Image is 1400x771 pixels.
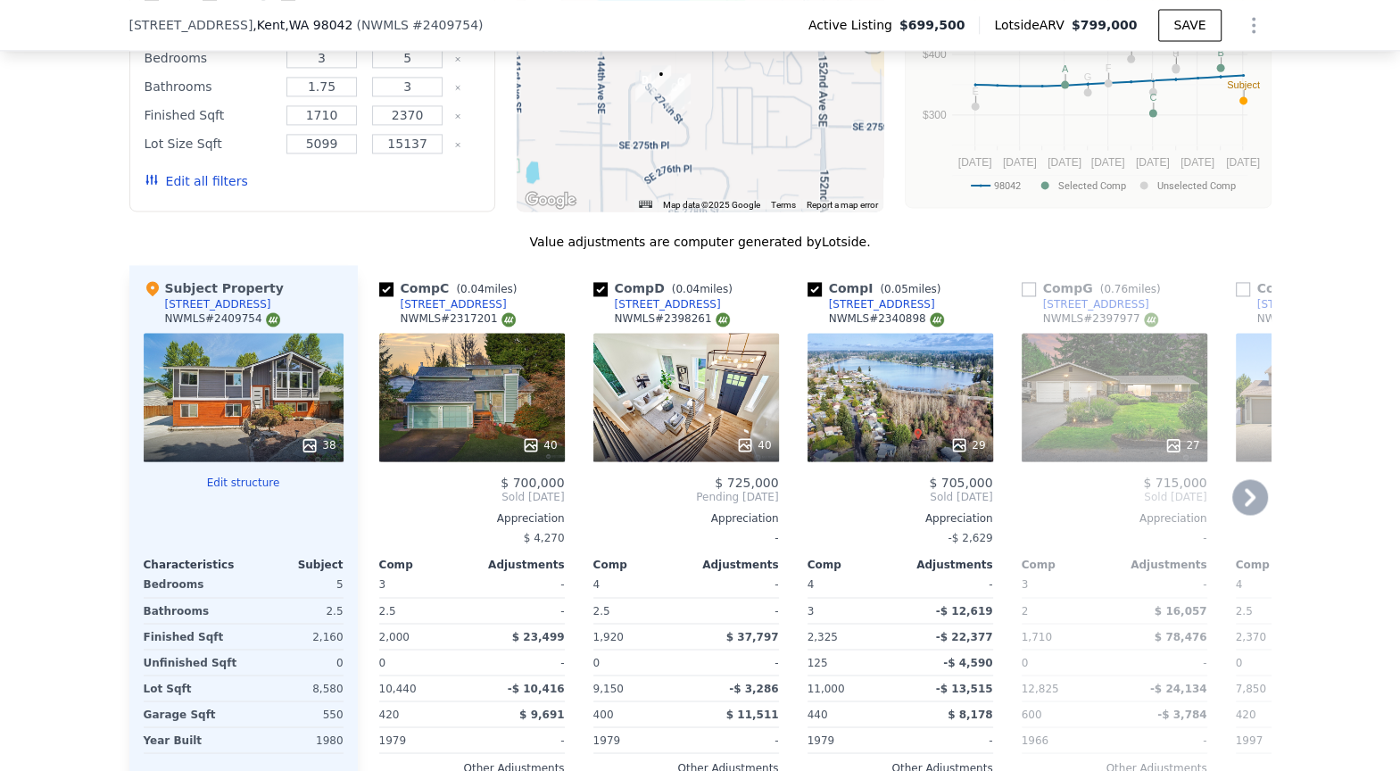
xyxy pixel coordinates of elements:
[454,84,461,91] button: Clear
[808,598,897,623] div: 3
[593,490,779,504] span: Pending [DATE]
[144,558,244,572] div: Characteristics
[994,179,1021,191] text: 98042
[1090,155,1124,168] text: [DATE]
[379,727,468,752] div: 1979
[808,630,838,642] span: 2,325
[716,312,730,327] img: NWMLS Logo
[808,558,900,572] div: Comp
[884,283,908,295] span: 0.05
[1043,297,1149,311] div: [STREET_ADDRESS]
[129,233,1272,251] div: Value adjustments are computer generated by Lotside .
[145,74,276,99] div: Bathrooms
[1236,656,1243,668] span: 0
[1180,155,1214,168] text: [DATE]
[729,682,778,694] span: -$ 3,286
[145,46,276,70] div: Bedrooms
[808,578,815,591] span: 4
[726,630,779,642] span: $ 37,797
[379,682,417,694] span: 10,440
[808,727,897,752] div: 1979
[930,312,944,327] img: NWMLS Logo
[379,578,386,591] span: 3
[1022,526,1207,551] div: -
[1157,708,1206,720] span: -$ 3,784
[244,558,344,572] div: Subject
[379,708,400,720] span: 420
[936,604,993,617] span: -$ 12,619
[808,511,993,526] div: Appreciation
[829,297,935,311] div: [STREET_ADDRESS]
[1072,18,1138,32] span: $799,000
[145,131,276,156] div: Lot Size Sqft
[247,650,344,675] div: 0
[522,436,557,454] div: 40
[593,630,624,642] span: 1,920
[593,279,740,297] div: Comp D
[615,297,721,311] div: [STREET_ADDRESS]
[957,155,991,168] text: [DATE]
[519,708,564,720] span: $ 9,691
[900,558,993,572] div: Adjustments
[936,682,993,694] span: -$ 13,515
[247,572,344,597] div: 5
[1118,727,1207,752] div: -
[1061,63,1068,74] text: A
[1022,630,1052,642] span: 1,710
[165,297,271,311] div: [STREET_ADDRESS]
[412,18,478,32] span: # 2409754
[247,624,344,649] div: 2,160
[635,71,655,102] div: 27409 146th Ave SE
[501,312,516,327] img: NWMLS Logo
[808,490,993,504] span: Sold [DATE]
[943,656,992,668] span: -$ 4,590
[129,16,253,34] span: [STREET_ADDRESS]
[1118,650,1207,675] div: -
[379,490,565,504] span: Sold [DATE]
[401,311,516,327] div: NWMLS # 2317201
[1022,656,1029,668] span: 0
[266,312,280,327] img: NWMLS Logo
[1236,727,1325,752] div: 1997
[808,297,935,311] a: [STREET_ADDRESS]
[1022,558,1114,572] div: Comp
[165,311,280,327] div: NWMLS # 2409754
[922,109,946,121] text: $300
[1118,572,1207,597] div: -
[1257,311,1372,327] div: NWMLS # 2267600
[950,436,985,454] div: 29
[808,682,845,694] span: 11,000
[1144,312,1158,327] img: NWMLS Logo
[247,676,344,701] div: 8,580
[247,727,344,752] div: 1980
[686,558,779,572] div: Adjustments
[472,558,565,572] div: Adjustments
[593,578,601,591] span: 4
[379,558,472,572] div: Comp
[508,682,565,694] span: -$ 10,416
[1083,71,1091,82] text: G
[1093,283,1168,295] span: ( miles)
[460,283,485,295] span: 0.04
[476,727,565,752] div: -
[1158,9,1221,41] button: SAVE
[690,727,779,752] div: -
[301,436,336,454] div: 38
[1048,155,1081,168] text: [DATE]
[1022,682,1059,694] span: 12,825
[808,279,949,297] div: Comp I
[501,476,564,490] span: $ 700,000
[771,200,796,210] a: Terms (opens in new tab)
[994,16,1071,34] span: Lotside ARV
[671,73,691,104] div: 14710 SE 274th Ct
[808,708,828,720] span: 440
[593,656,601,668] span: 0
[922,48,946,61] text: $400
[1022,598,1111,623] div: 2
[690,572,779,597] div: -
[715,476,778,490] span: $ 725,000
[145,103,276,128] div: Finished Sqft
[1236,682,1266,694] span: 7,850
[1150,682,1207,694] span: -$ 24,134
[1058,179,1126,191] text: Selected Comp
